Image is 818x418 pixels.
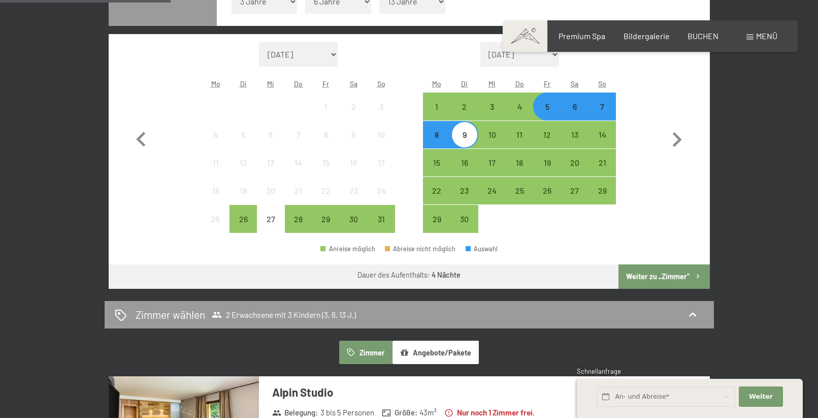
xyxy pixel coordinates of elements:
[285,149,312,176] div: Thu Aug 14 2025
[506,177,533,204] div: Anreise möglich
[203,131,228,156] div: 4
[136,307,205,322] h2: Zimmer wählen
[478,93,506,120] div: Anreise möglich
[561,93,588,120] div: Sat Sep 06 2025
[461,79,468,88] abbr: Dienstag
[257,177,284,204] div: Wed Aug 20 2025
[451,177,478,204] div: Tue Sep 23 2025
[423,121,450,148] div: Anreise möglich
[312,205,340,232] div: Fri Aug 29 2025
[230,121,257,148] div: Tue Aug 05 2025
[478,177,506,204] div: Anreise möglich
[340,121,367,148] div: Anreise nicht möglich
[590,131,615,156] div: 14
[533,177,561,204] div: Fri Sep 26 2025
[367,177,395,204] div: Sun Aug 24 2025
[126,42,156,233] button: Vorheriger Monat
[285,205,312,232] div: Anreise möglich
[272,384,574,400] h3: Alpin Studio
[598,79,606,88] abbr: Sonntag
[202,149,230,176] div: Mon Aug 11 2025
[451,93,478,120] div: Tue Sep 02 2025
[285,121,312,148] div: Anreise nicht möglich
[312,149,340,176] div: Anreise nicht möglich
[230,121,257,148] div: Anreise nicht möglich
[340,93,367,120] div: Anreise nicht möglich
[340,149,367,176] div: Sat Aug 16 2025
[478,93,506,120] div: Wed Sep 03 2025
[230,205,257,232] div: Tue Aug 26 2025
[466,246,498,252] div: Auswahl
[534,131,560,156] div: 12
[561,121,588,148] div: Anreise möglich
[588,121,616,148] div: Anreise möglich
[368,187,394,212] div: 24
[312,205,340,232] div: Anreise möglich
[312,177,340,204] div: Anreise nicht möglich
[211,79,220,88] abbr: Montag
[341,215,366,241] div: 30
[285,177,312,204] div: Anreise nicht möglich
[313,103,339,128] div: 1
[339,341,392,364] button: Zimmer
[258,187,283,212] div: 20
[534,103,560,128] div: 5
[533,121,561,148] div: Anreise möglich
[479,103,505,128] div: 3
[231,131,256,156] div: 5
[202,121,230,148] div: Anreise nicht möglich
[320,246,375,252] div: Anreise möglich
[312,93,340,120] div: Anreise nicht möglich
[203,159,228,184] div: 11
[544,79,550,88] abbr: Freitag
[340,149,367,176] div: Anreise nicht möglich
[350,79,357,88] abbr: Samstag
[515,79,524,88] abbr: Donnerstag
[423,149,450,176] div: Anreise möglich
[688,31,718,41] a: BUCHEN
[340,121,367,148] div: Sat Aug 09 2025
[451,149,478,176] div: Anreise möglich
[392,341,479,364] button: Angebote/Pakete
[272,407,318,418] strong: Belegung :
[230,205,257,232] div: Anreise möglich
[257,177,284,204] div: Anreise nicht möglich
[432,271,461,279] b: 4 Nächte
[478,121,506,148] div: Wed Sep 10 2025
[562,103,587,128] div: 6
[424,215,449,241] div: 29
[367,121,395,148] div: Anreise nicht möglich
[588,149,616,176] div: Anreise möglich
[240,79,247,88] abbr: Dienstag
[561,121,588,148] div: Sat Sep 13 2025
[561,93,588,120] div: Anreise möglich
[257,205,284,232] div: Wed Aug 27 2025
[533,121,561,148] div: Fri Sep 12 2025
[451,177,478,204] div: Anreise möglich
[423,177,450,204] div: Mon Sep 22 2025
[367,93,395,120] div: Sun Aug 03 2025
[478,149,506,176] div: Anreise möglich
[367,149,395,176] div: Anreise nicht möglich
[367,121,395,148] div: Sun Aug 10 2025
[230,177,257,204] div: Anreise nicht möglich
[382,407,417,418] strong: Größe :
[202,121,230,148] div: Mon Aug 04 2025
[424,159,449,184] div: 15
[478,149,506,176] div: Wed Sep 17 2025
[286,187,311,212] div: 21
[231,187,256,212] div: 19
[367,149,395,176] div: Sun Aug 17 2025
[423,93,450,120] div: Anreise möglich
[506,149,533,176] div: Anreise möglich
[533,93,561,120] div: Fri Sep 05 2025
[257,149,284,176] div: Anreise nicht möglich
[286,159,311,184] div: 14
[312,177,340,204] div: Fri Aug 22 2025
[257,121,284,148] div: Anreise nicht möglich
[559,31,605,41] span: Premium Spa
[313,215,339,241] div: 29
[561,149,588,176] div: Anreise möglich
[424,103,449,128] div: 1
